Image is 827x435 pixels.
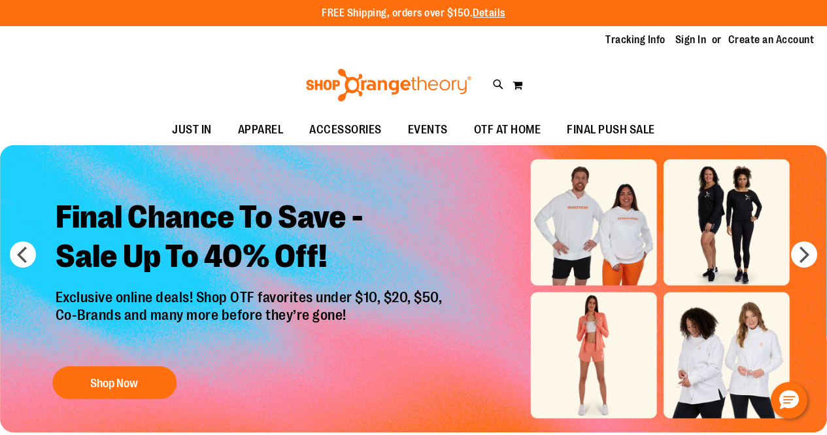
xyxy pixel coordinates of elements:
h2: Final Chance To Save - Sale Up To 40% Off! [46,188,456,290]
span: FINAL PUSH SALE [567,115,655,145]
button: Hello, have a question? Let’s chat. [771,382,807,419]
button: Shop Now [52,366,177,399]
a: APPAREL [225,115,297,145]
button: prev [10,241,36,268]
a: Create an Account [728,33,815,47]
a: Final Chance To Save -Sale Up To 40% Off! Exclusive online deals! Shop OTF favorites under $10, $... [46,188,456,406]
a: Sign In [675,33,707,47]
span: OTF AT HOME [474,115,541,145]
span: APPAREL [238,115,284,145]
a: EVENTS [395,115,461,145]
img: Shop Orangetheory [304,69,473,101]
a: OTF AT HOME [461,115,554,145]
a: Details [473,7,505,19]
span: ACCESSORIES [309,115,382,145]
p: FREE Shipping, orders over $150. [322,6,505,21]
p: Exclusive online deals! Shop OTF favorites under $10, $20, $50, Co-Brands and many more before th... [46,290,456,354]
span: EVENTS [408,115,448,145]
a: ACCESSORIES [296,115,395,145]
a: FINAL PUSH SALE [554,115,668,145]
span: JUST IN [172,115,212,145]
a: Tracking Info [605,33,666,47]
button: next [791,241,817,268]
a: JUST IN [159,115,225,145]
